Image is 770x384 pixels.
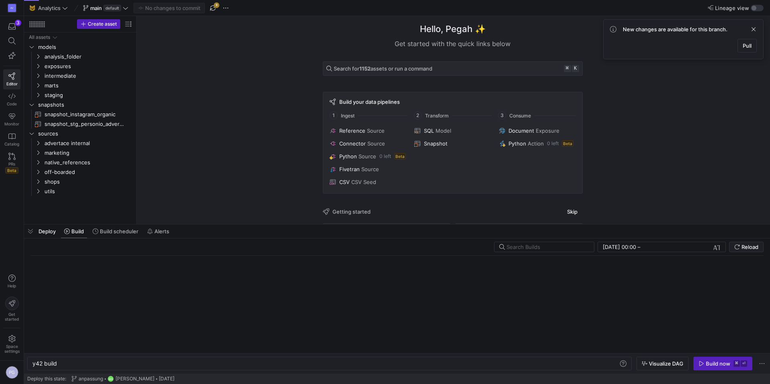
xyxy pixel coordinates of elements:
div: Press SPACE to select this row. [27,129,133,138]
span: staging [45,91,132,100]
span: snapshot_stg_personio_advertace__employees​​​​​​​ [45,119,124,129]
button: anpassungRPH[PERSON_NAME][DATE] [69,374,176,384]
span: Code [7,101,17,106]
span: Source [359,153,376,160]
span: models [38,42,132,52]
span: PRs [8,162,15,166]
span: advertace internal [45,139,132,148]
a: snapshot_instagram_organic​​​​​​​ [27,109,133,119]
div: Press SPACE to select this row. [27,81,133,90]
span: main [90,5,102,11]
span: Source [367,140,385,147]
span: Source [367,127,385,134]
div: Press SPACE to select this row. [27,71,133,81]
span: Build your data pipelines [339,99,400,105]
kbd: ⌘ [564,65,571,72]
span: intermediate [45,71,132,81]
div: Press SPACE to select this row. [27,42,133,52]
span: Reference [339,127,365,134]
span: default [103,5,121,11]
button: PythonSource0 leftBeta [328,152,408,161]
span: Connector [339,140,366,147]
span: Action [528,140,544,147]
span: exposures [45,62,132,71]
strong: 1152 [359,65,371,72]
span: Pull [743,42,752,49]
span: New changes are available for this branch. [623,26,727,32]
div: AV [8,4,16,12]
button: 🐱Analytics [27,3,70,13]
a: Catalog [3,129,20,150]
span: shops [45,177,132,186]
span: anpassung [79,376,103,382]
div: Press SPACE to select this row. [27,100,133,109]
span: off-boarded [45,168,132,177]
button: SQLModel [413,126,492,135]
button: PythonAction0 leftBeta [497,139,577,148]
button: maindefault [81,3,130,13]
a: Monitor [3,109,20,129]
button: ReferenceSource [328,126,408,135]
a: AV [3,1,20,15]
span: Fivetran [339,166,360,172]
span: 0 left [379,154,391,159]
div: Press SPACE to select this row. [27,138,133,148]
span: [PERSON_NAME] [115,376,154,382]
span: Source [361,166,379,172]
span: Skip [567,208,577,215]
span: marts [45,81,132,90]
a: snapshot_stg_personio_advertace__employees​​​​​​​ [27,119,133,129]
span: Get started [5,312,19,321]
h1: Hello, Pegah ✨ [420,22,486,36]
div: 3 [15,20,21,26]
span: CSV [339,179,350,185]
div: Press SPACE to select this row. [27,32,133,42]
span: sources [38,129,132,138]
button: Skip [562,206,583,217]
button: Search for1152assets or run a command⌘k [323,61,583,76]
button: Help [3,271,20,292]
div: Press SPACE to select this row. [27,167,133,177]
div: Press SPACE to select this row. [27,186,133,196]
span: snapshots [38,100,132,109]
span: Beta [5,167,18,174]
span: [DATE] [159,376,174,382]
a: PRsBeta [3,150,20,177]
span: Python [339,153,357,160]
span: analysis_folder [45,52,132,61]
span: Space settings [4,344,20,354]
button: Pull [738,39,757,53]
button: FivetranSource [328,164,408,174]
button: Create asset [77,19,120,29]
span: Exposure [536,127,559,134]
button: PG [3,364,20,381]
span: Help [7,283,17,288]
span: Document [509,127,534,134]
div: Press SPACE to select this row. [27,148,133,158]
button: ConnectorSource [328,139,408,148]
span: snapshot_instagram_organic​​​​​​​ [45,110,124,119]
a: Code [3,89,20,109]
span: Catalog [4,141,19,146]
span: SQL [424,127,434,134]
div: All assets [29,34,50,40]
span: Model [436,127,451,134]
span: Getting started [332,208,371,215]
button: DocumentExposure [497,126,577,135]
div: Get started with the quick links below [323,39,583,49]
a: Spacesettings [3,331,20,357]
kbd: k [572,65,579,72]
span: Search for assets or run a command [334,65,432,72]
span: Editor [6,81,18,86]
button: Snapshot [413,139,492,148]
span: Monitor [4,121,19,126]
span: Beta [394,153,406,160]
div: Press SPACE to select this row. [27,158,133,167]
span: Snapshot [424,140,448,147]
span: Beta [562,140,573,147]
div: Press SPACE to select this row. [27,177,133,186]
span: 0 left [547,141,559,146]
a: Editor [3,69,20,89]
div: Press SPACE to select this row. [27,109,133,119]
span: native_references [45,158,132,167]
